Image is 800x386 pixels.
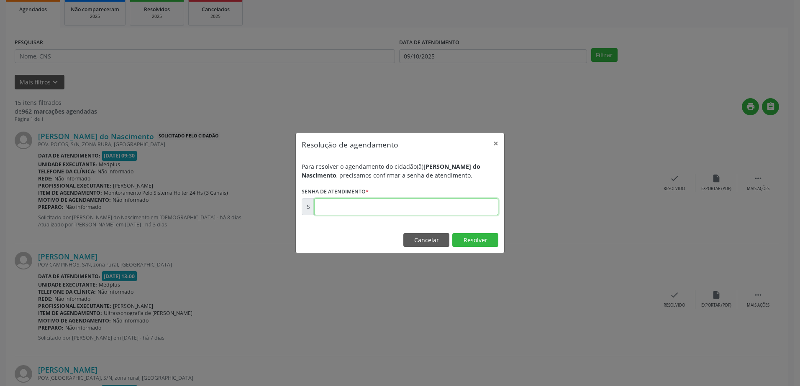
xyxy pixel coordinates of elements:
label: Senha de atendimento [302,185,369,198]
h5: Resolução de agendamento [302,139,398,150]
div: S [302,198,315,215]
button: Cancelar [403,233,449,247]
button: Resolver [452,233,498,247]
b: [PERSON_NAME] do Nascimento [302,163,480,179]
div: Para resolver o agendamento do cidadão(ã) , precisamos confirmar a senha de atendimento. [302,162,498,180]
button: Close [487,133,504,154]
